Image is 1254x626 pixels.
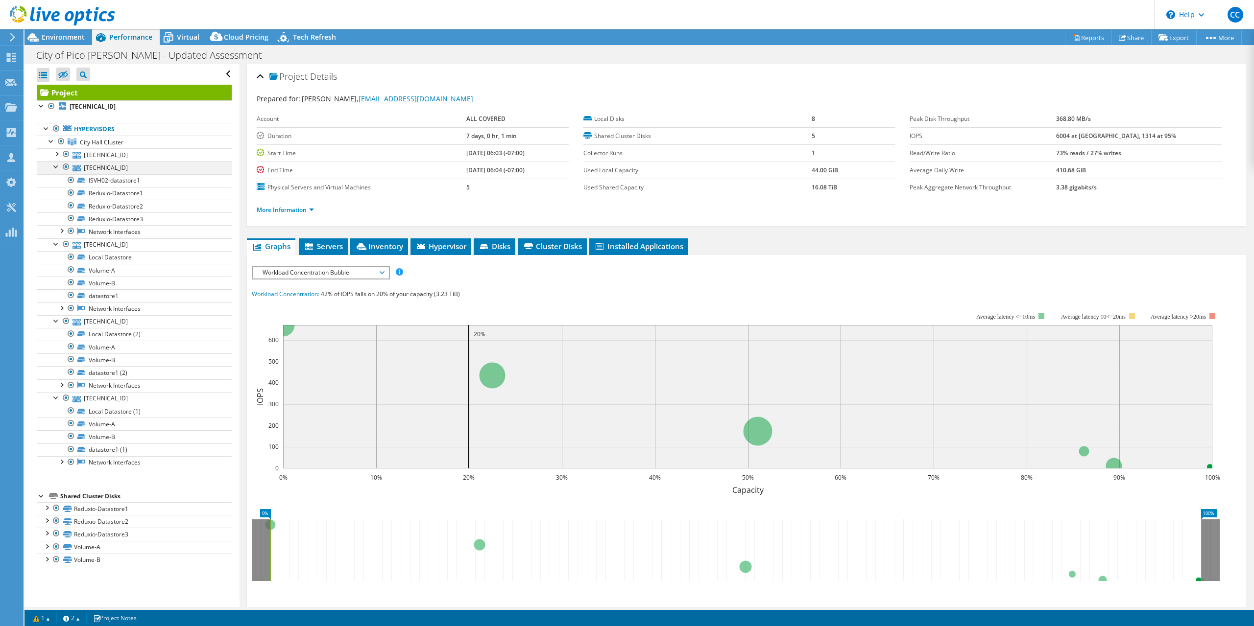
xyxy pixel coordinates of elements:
a: Reduxio-Datastore3 [37,528,232,540]
a: Reduxio-Datastore3 [37,212,232,225]
a: Volume-A [37,341,232,353]
a: datastore1 [37,289,232,302]
b: [TECHNICAL_ID] [70,102,116,111]
a: More Information [257,206,314,214]
a: Project Notes [86,612,144,624]
a: Reduxio-Datastore1 [37,187,232,200]
a: Share [1111,30,1152,45]
label: Used Shared Capacity [583,183,812,192]
span: Workload Concentration: [252,290,319,298]
text: 500 [268,357,279,366]
a: Reports [1065,30,1112,45]
a: City Hall Cluster [37,136,232,148]
text: 600 [268,336,279,344]
a: Project [37,85,232,100]
b: 1 [812,149,815,157]
a: Export [1151,30,1197,45]
label: Used Local Capacity [583,165,812,175]
a: [TECHNICAL_ID] [37,392,232,405]
span: Environment [42,32,85,42]
a: ISVH02-datastore1 [37,174,232,187]
span: 42% of IOPS falls on 20% of your capacity (3.23 TiB) [321,290,460,298]
svg: \n [1166,10,1175,19]
a: [TECHNICAL_ID] [37,100,232,113]
span: Tech Refresh [293,32,336,42]
label: Duration [257,131,466,141]
a: Local Datastore (2) [37,328,232,341]
b: 410.68 GiB [1056,166,1086,174]
span: Hypervisor [415,241,466,251]
text: 100 [268,442,279,451]
b: ALL COVERED [466,115,506,123]
b: 16.08 TiB [812,183,837,191]
b: [DATE] 06:04 (-07:00) [466,166,525,174]
label: Collector Runs [583,148,812,158]
b: 44.00 GiB [812,166,838,174]
a: Reduxio-Datastore2 [37,200,232,212]
a: Volume-B [37,430,232,443]
a: Volume-B [37,277,232,289]
label: Start Time [257,148,466,158]
text: 30% [556,473,568,482]
text: 60% [835,473,846,482]
label: Peak Aggregate Network Throughput [910,183,1056,192]
a: Reduxio-Datastore1 [37,502,232,515]
span: Inventory [355,241,403,251]
a: 2 [56,612,87,624]
a: datastore1 (1) [37,443,232,456]
span: Workload Concentration Bubble [258,267,384,278]
span: Details [310,70,337,82]
span: Cluster Disks [523,241,582,251]
label: Account [257,114,466,124]
text: 10% [370,473,382,482]
b: 5 [466,183,470,191]
text: 300 [268,400,279,408]
text: 0% [279,473,288,482]
text: 20% [463,473,475,482]
label: Prepared for: [257,94,300,103]
b: 5 [812,132,815,140]
label: Peak Disk Throughput [910,114,1056,124]
a: datastore1 (2) [37,366,232,379]
b: 7 days, 0 hr, 1 min [466,132,517,140]
text: 50% [742,473,754,482]
a: Network Interfaces [37,225,232,238]
label: End Time [257,165,466,175]
label: Average Daily Write [910,165,1056,175]
span: Installed Applications [594,241,683,251]
text: 90% [1113,473,1125,482]
a: [TECHNICAL_ID] [37,315,232,328]
b: [DATE] 06:03 (-07:00) [466,149,525,157]
text: Capacity [732,485,764,495]
text: 400 [268,378,279,387]
a: More [1196,30,1242,45]
text: 20% [474,330,485,338]
a: Volume-A [37,417,232,430]
span: Disks [479,241,510,251]
text: Average latency >20ms [1151,313,1206,320]
h1: City of Pico [PERSON_NAME] - Updated Assessment [32,50,277,61]
a: Volume-A [37,264,232,277]
div: Shared Cluster Disks [60,490,232,502]
tspan: Average latency <=10ms [976,313,1035,320]
tspan: Average latency 10<=20ms [1061,313,1126,320]
span: Performance [109,32,152,42]
label: Physical Servers and Virtual Machines [257,183,466,192]
span: Project [269,72,308,82]
a: Local Datastore [37,251,232,264]
text: 80% [1021,473,1033,482]
text: IOPS [255,388,265,405]
a: [TECHNICAL_ID] [37,148,232,161]
a: Network Interfaces [37,456,232,469]
span: Servers [304,241,343,251]
label: Read/Write Ratio [910,148,1056,158]
a: Hypervisors [37,123,232,136]
span: CC [1228,7,1243,23]
a: [TECHNICAL_ID] [37,238,232,251]
b: 6004 at [GEOGRAPHIC_DATA], 1314 at 95% [1056,132,1176,140]
b: 3.38 gigabits/s [1056,183,1097,191]
label: Local Disks [583,114,812,124]
span: City Hall Cluster [80,138,123,146]
a: [EMAIL_ADDRESS][DOMAIN_NAME] [359,94,473,103]
a: Volume-B [37,353,232,366]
